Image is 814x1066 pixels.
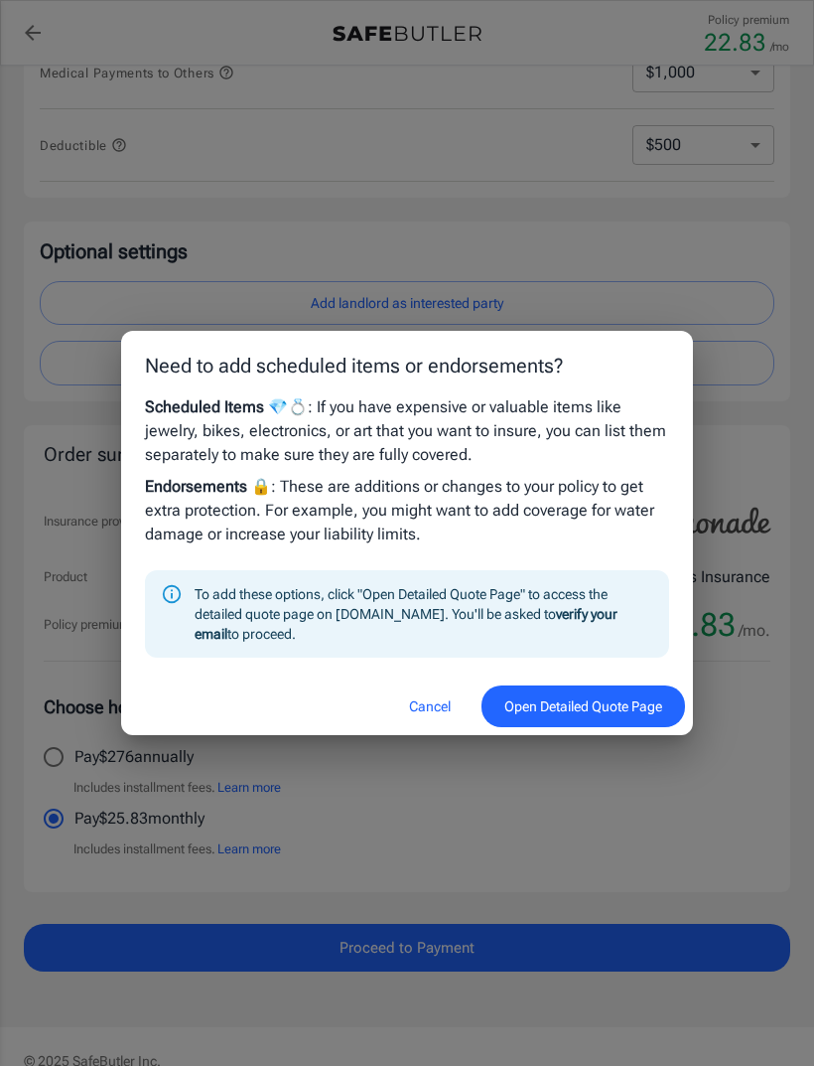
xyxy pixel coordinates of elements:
strong: verify your email [195,606,617,642]
button: Cancel [386,685,474,728]
p: : These are additions or changes to your policy to get extra protection. For example, you might w... [145,475,669,546]
button: Open Detailed Quote Page [481,685,685,728]
p: : If you have expensive or valuable items like jewelry, bikes, electronics, or art that you want ... [145,395,669,467]
p: Need to add scheduled items or endorsements? [145,351,669,381]
strong: Endorsements 🔒 [145,477,271,496]
div: To add these options, click "Open Detailed Quote Page" to access the detailed quote page on [DOMA... [195,576,653,652]
strong: Scheduled Items 💎💍 [145,397,308,416]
